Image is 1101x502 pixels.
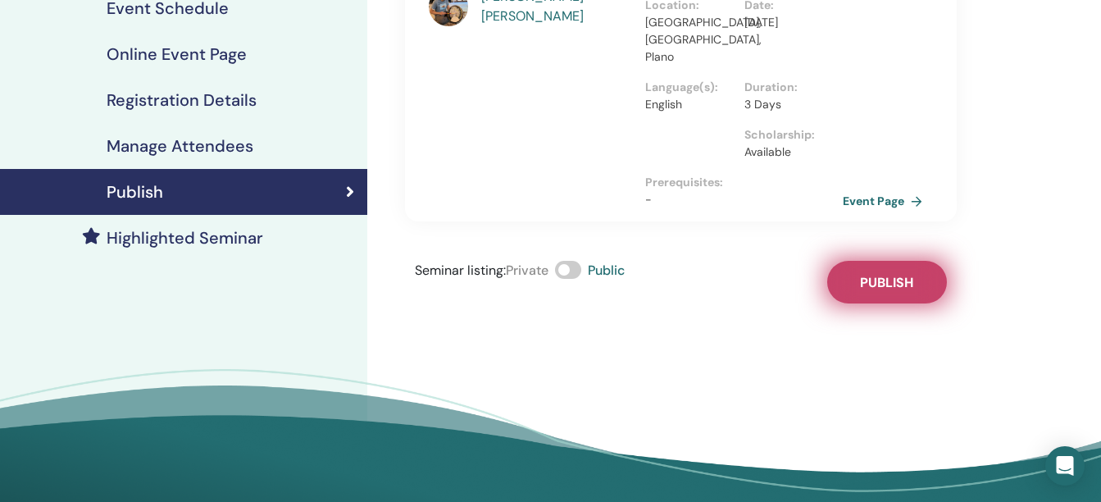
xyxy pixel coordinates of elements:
p: Language(s) : [645,79,734,96]
span: Seminar listing : [415,262,506,279]
p: English [645,96,734,113]
h4: Highlighted Seminar [107,228,263,248]
p: 3 Days [744,96,833,113]
span: Private [506,262,548,279]
p: Available [744,144,833,161]
div: Open Intercom Messenger [1045,446,1085,486]
p: Duration : [744,79,833,96]
p: [DATE] [744,14,833,31]
button: Publish [827,261,947,303]
span: Public [588,262,625,279]
a: Event Page [843,189,929,213]
p: [GEOGRAPHIC_DATA], [GEOGRAPHIC_DATA], Plano [645,14,734,66]
p: - [645,191,843,208]
h4: Publish [107,182,163,202]
p: Prerequisites : [645,174,843,191]
h4: Manage Attendees [107,136,253,156]
h4: Registration Details [107,90,257,110]
h4: Online Event Page [107,44,247,64]
p: Scholarship : [744,126,833,144]
span: Publish [860,274,913,291]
